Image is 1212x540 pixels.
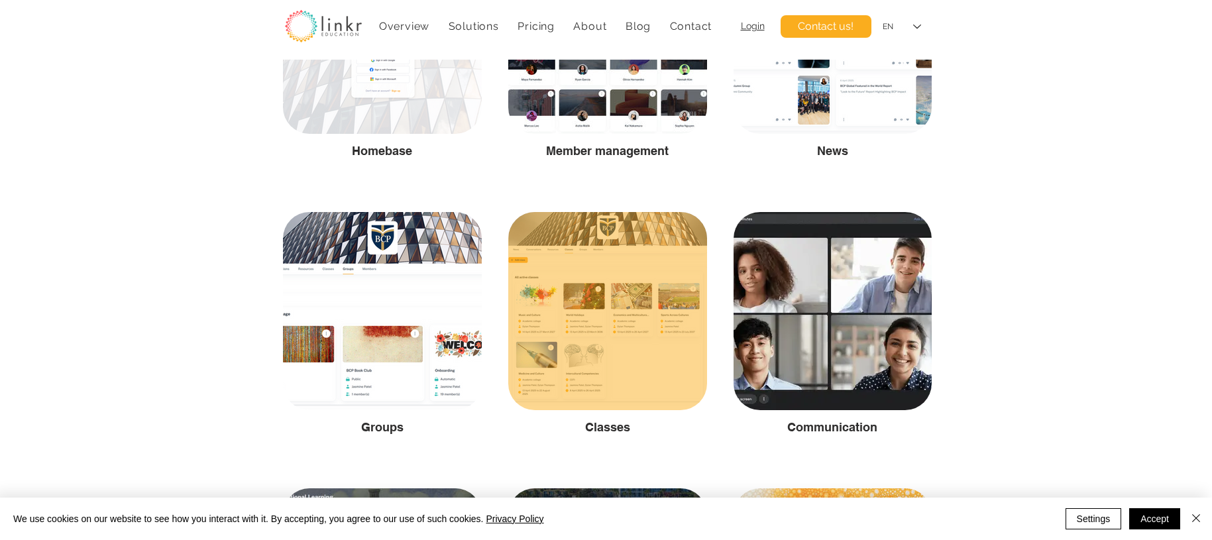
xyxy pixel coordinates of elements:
a: Contact us! [781,15,871,38]
a: Privacy Policy [486,513,543,524]
a: Blog [619,13,658,39]
span: Groups [361,420,404,434]
span: Classes [585,420,630,434]
img: Close [1188,510,1204,526]
span: Contact [670,20,712,32]
nav: Site [372,13,719,39]
span: About [573,20,606,32]
div: EN [883,21,893,32]
span: We use cookies on our website to see how you interact with it. By accepting, you agree to our use... [13,513,544,525]
a: Overview [372,13,437,39]
span: Homebase [352,144,412,158]
span: Blog [626,20,651,32]
div: Solutions [441,13,506,39]
a: Login [741,21,765,31]
button: Settings [1066,508,1122,529]
span: Solutions [449,20,499,32]
span: News [817,144,848,158]
span: Overview [379,20,429,32]
span: Member management [546,144,669,158]
span: Communication [787,420,877,434]
a: Contact [663,13,718,39]
button: Close [1188,508,1204,529]
button: Accept [1129,508,1180,529]
img: linkr_logo_transparentbg.png [285,10,362,42]
span: Contact us! [798,19,854,34]
span: Pricing [518,20,555,32]
div: About [567,13,614,39]
div: Language Selector: English [873,12,930,42]
a: Pricing [511,13,561,39]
